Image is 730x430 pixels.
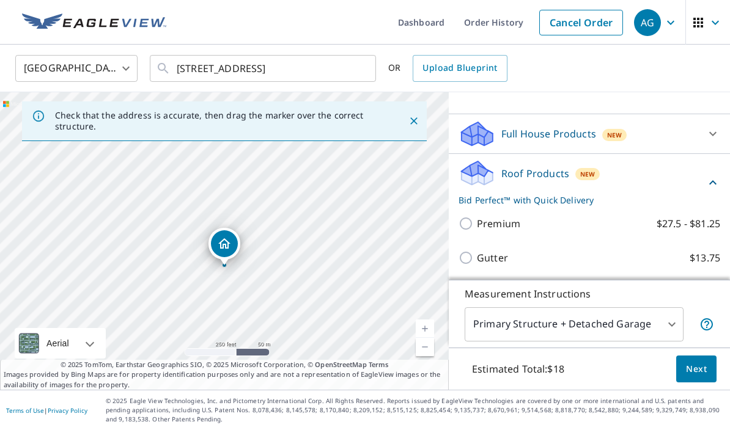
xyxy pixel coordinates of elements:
p: Gutter [477,250,508,265]
span: Your report will include the primary structure and a detached garage if one exists. [699,317,714,332]
p: $27.5 - $81.25 [657,216,720,231]
div: Dropped pin, building 1, Residential property, 4671 Beechwood Rd Ellicott City, MD 21043 [208,228,240,266]
button: Close [406,113,422,129]
div: Full House ProductsNew [459,119,720,148]
p: Check that the address is accurate, then drag the marker over the correct structure. [55,110,386,132]
div: Aerial [15,328,106,359]
p: Estimated Total: $18 [462,355,574,382]
p: Full House Products [501,126,596,141]
a: Terms [369,360,389,369]
input: Search by address or latitude-longitude [177,51,351,86]
span: Next [686,362,707,377]
span: New [607,130,622,140]
span: New [580,169,595,179]
img: EV Logo [22,13,166,32]
div: OR [388,55,507,82]
p: Measurement Instructions [465,286,714,301]
a: Current Level 17, Zoom In [416,319,434,338]
div: Primary Structure + Detached Garage [465,307,684,341]
a: Privacy Policy [48,406,87,415]
a: Cancel Order [539,10,623,35]
button: Next [676,355,717,383]
p: Premium [477,216,520,231]
span: Upload Blueprint [422,60,497,76]
p: Bid Perfect™ with Quick Delivery [459,194,706,206]
a: Current Level 17, Zoom Out [416,338,434,356]
p: Roof Products [501,166,569,181]
div: [GEOGRAPHIC_DATA] [15,51,138,86]
a: OpenStreetMap [315,360,366,369]
div: Aerial [43,328,73,359]
div: Roof ProductsNewBid Perfect™ with Quick Delivery [459,159,720,206]
p: © 2025 Eagle View Technologies, Inc. and Pictometry International Corp. All Rights Reserved. Repo... [106,396,724,424]
p: $13.75 [690,250,720,265]
a: Upload Blueprint [413,55,507,82]
div: AG [634,9,661,36]
a: Terms of Use [6,406,44,415]
p: | [6,407,87,414]
span: © 2025 TomTom, Earthstar Geographics SIO, © 2025 Microsoft Corporation, © [61,360,389,370]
